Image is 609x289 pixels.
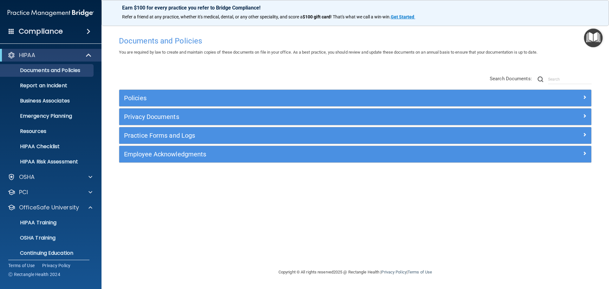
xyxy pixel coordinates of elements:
p: Emergency Planning [4,113,91,119]
a: HIPAA [8,51,92,59]
a: Employee Acknowledgments [124,149,586,159]
img: PMB logo [8,7,94,19]
input: Search [548,75,592,84]
p: Continuing Education [4,250,91,256]
h5: Employee Acknowledgments [124,151,468,158]
p: HIPAA [19,51,35,59]
button: Open Resource Center [584,29,603,47]
a: Practice Forms and Logs [124,130,586,141]
strong: $100 gift card [303,14,331,19]
a: Terms of Use [8,262,35,269]
a: Policies [124,93,586,103]
span: You are required by law to create and maintain copies of these documents on file in your office. ... [119,50,537,55]
p: OfficeSafe University [19,204,79,211]
p: HIPAA Checklist [4,143,91,150]
p: OSHA [19,173,35,181]
p: HIPAA Training [4,220,56,226]
h4: Compliance [19,27,63,36]
img: ic-search.3b580494.png [538,76,543,82]
p: Report an Incident [4,82,91,89]
a: Terms of Use [408,270,432,274]
div: Copyright © All rights reserved 2025 @ Rectangle Health | | [239,262,471,282]
a: Privacy Documents [124,112,586,122]
a: OfficeSafe University [8,204,92,211]
p: Documents and Policies [4,67,91,74]
span: Search Documents: [490,76,532,82]
p: Business Associates [4,98,91,104]
a: Privacy Policy [381,270,406,274]
span: ! That's what we call a win-win. [331,14,391,19]
p: PCI [19,188,28,196]
p: Resources [4,128,91,135]
a: Privacy Policy [42,262,71,269]
span: Refer a friend at any practice, whether it's medical, dental, or any other speciality, and score a [122,14,303,19]
a: Get Started [391,14,415,19]
p: HIPAA Risk Assessment [4,159,91,165]
p: OSHA Training [4,235,56,241]
h5: Privacy Documents [124,113,468,120]
a: PCI [8,188,92,196]
span: Ⓒ Rectangle Health 2024 [8,271,60,278]
h5: Policies [124,95,468,102]
p: Earn $100 for every practice you refer to Bridge Compliance! [122,5,588,11]
h4: Documents and Policies [119,37,592,45]
h5: Practice Forms and Logs [124,132,468,139]
a: OSHA [8,173,92,181]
